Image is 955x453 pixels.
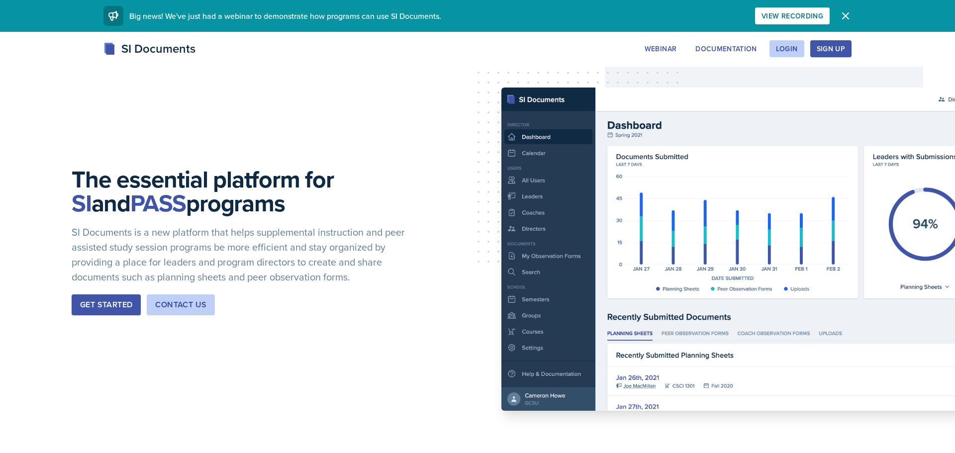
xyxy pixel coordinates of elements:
[810,40,852,57] button: Sign Up
[103,40,195,58] div: SI Documents
[689,40,764,57] button: Documentation
[776,45,798,53] div: Login
[695,45,757,53] div: Documentation
[155,299,206,311] div: Contact Us
[755,7,830,24] button: View Recording
[129,10,441,21] span: Big news! We've just had a webinar to demonstrate how programs can use SI Documents.
[762,12,823,20] div: View Recording
[72,294,141,315] button: Get Started
[645,45,676,53] div: Webinar
[769,40,804,57] button: Login
[817,45,845,53] div: Sign Up
[147,294,215,315] button: Contact Us
[638,40,683,57] button: Webinar
[80,299,132,311] div: Get Started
